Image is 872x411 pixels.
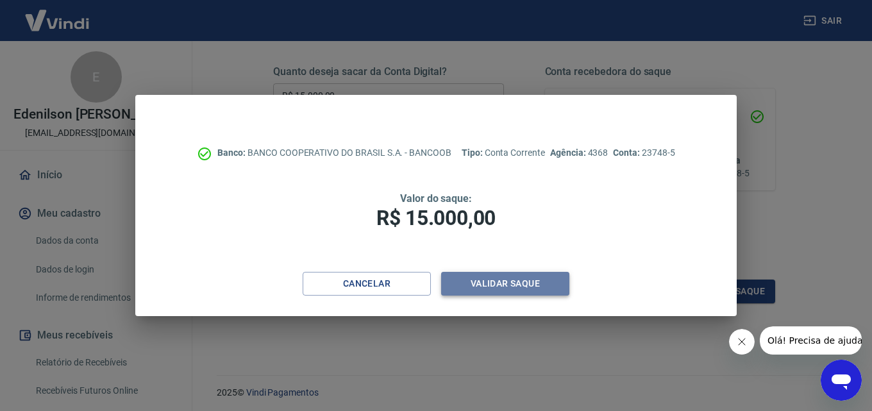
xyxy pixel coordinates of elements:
iframe: Mensagem da empresa [760,326,862,355]
span: Agência: [550,147,588,158]
iframe: Fechar mensagem [729,329,755,355]
button: Cancelar [303,272,431,296]
span: Valor do saque: [400,192,472,205]
span: Olá! Precisa de ajuda? [8,9,108,19]
iframe: Botão para abrir a janela de mensagens [821,360,862,401]
span: R$ 15.000,00 [376,206,496,230]
span: Tipo: [462,147,485,158]
p: 4368 [550,146,608,160]
p: BANCO COOPERATIVO DO BRASIL S.A. - BANCOOB [217,146,451,160]
span: Banco: [217,147,247,158]
p: Conta Corrente [462,146,545,160]
p: 23748-5 [613,146,675,160]
button: Validar saque [441,272,569,296]
span: Conta: [613,147,642,158]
